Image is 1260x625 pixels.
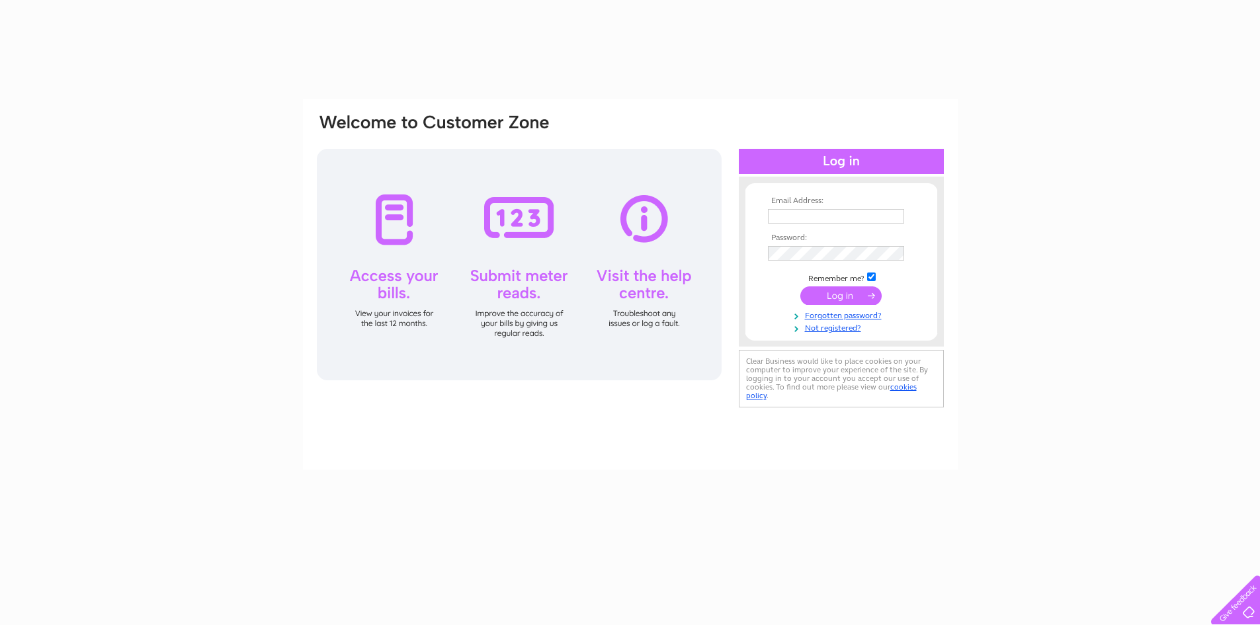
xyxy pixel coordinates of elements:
[765,271,918,284] td: Remember me?
[739,350,944,407] div: Clear Business would like to place cookies on your computer to improve your experience of the sit...
[765,196,918,206] th: Email Address:
[800,286,882,305] input: Submit
[746,382,917,400] a: cookies policy
[768,321,918,333] a: Not registered?
[765,233,918,243] th: Password:
[768,308,918,321] a: Forgotten password?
